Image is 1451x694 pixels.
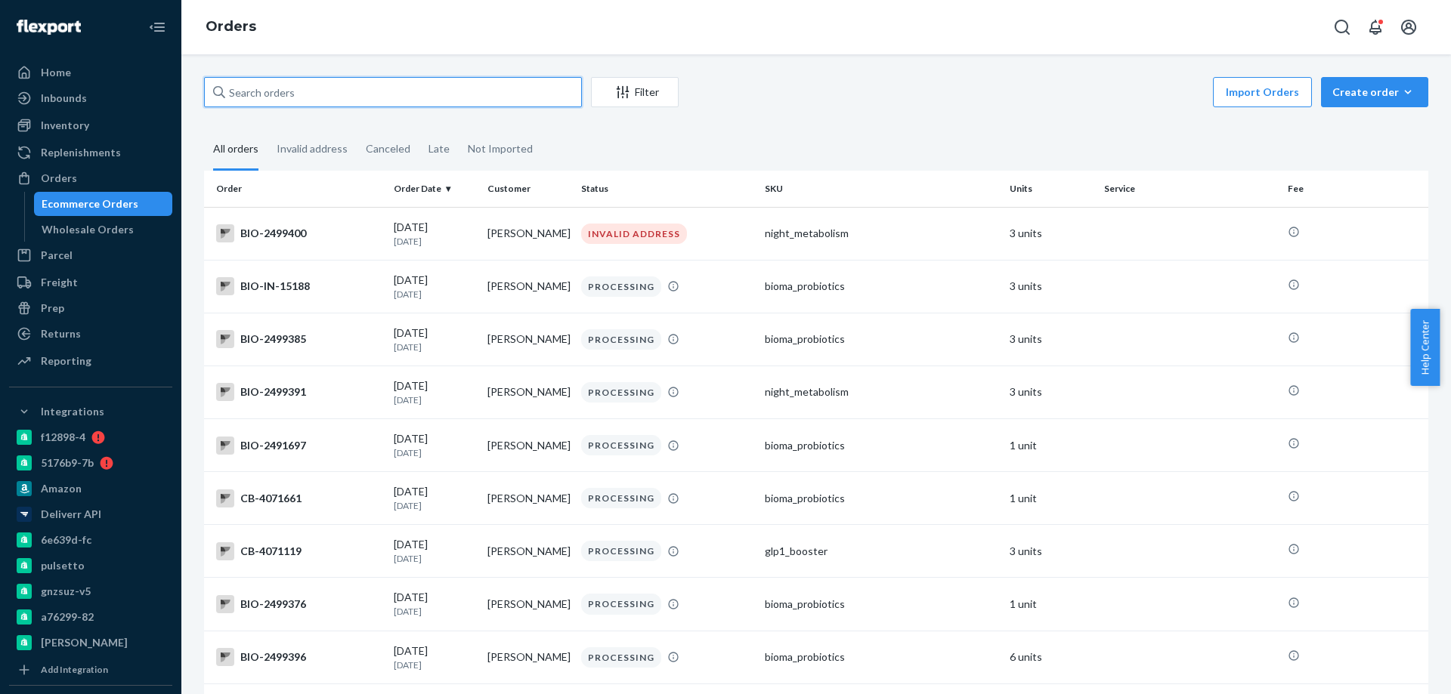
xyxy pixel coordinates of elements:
a: Amazon [9,477,172,501]
p: [DATE] [394,288,475,301]
div: CB-4071119 [216,542,382,560]
td: [PERSON_NAME] [481,419,575,472]
p: [DATE] [394,659,475,671]
div: PROCESSING [581,435,661,455]
div: Integrations [41,404,104,419]
th: SKU [759,171,1004,207]
div: BIO-IN-15188 [216,277,382,295]
p: [DATE] [394,235,475,248]
a: Reporting [9,349,172,373]
div: PROCESSING [581,488,661,508]
p: [DATE] [394,393,475,406]
td: [PERSON_NAME] [481,525,575,578]
div: 6e639d-fc [41,532,91,547]
input: Search orders [204,77,582,107]
a: Parcel [9,243,172,267]
div: All orders [213,129,258,171]
div: [DATE] [394,643,475,671]
a: Home [9,60,172,85]
div: [DATE] [394,484,475,512]
div: BIO-2499376 [216,595,382,613]
button: Open Search Box [1327,12,1357,42]
td: [PERSON_NAME] [481,207,575,260]
a: Returns [9,322,172,346]
div: Customer [487,182,569,195]
button: Close Navigation [142,12,172,42]
button: Import Orders [1213,77,1312,107]
a: Prep [9,296,172,320]
button: Open account menu [1394,12,1424,42]
div: BIO-2499400 [216,224,382,242]
th: Service [1098,171,1282,207]
div: BIO-2491697 [216,436,382,455]
div: Add Integration [41,663,108,676]
a: Inbounds [9,86,172,110]
div: PROCESSING [581,276,661,297]
button: Filter [591,77,679,107]
ol: breadcrumbs [193,5,268,49]
div: Orders [41,171,77,186]
div: Prep [41,301,64,316]
td: 1 unit [1004,472,1097,525]
div: Parcel [41,248,73,263]
div: glp1_booster [765,544,998,559]
div: Home [41,65,71,80]
div: [DATE] [394,537,475,565]
a: pulsetto [9,554,172,578]
button: Create order [1321,77,1428,107]
td: [PERSON_NAME] [481,366,575,418]
div: [DATE] [394,220,475,248]
p: [DATE] [394,552,475,565]
td: 6 units [1004,631,1097,683]
div: bioma_probiotics [765,438,998,453]
div: Filter [592,85,678,100]
div: PROCESSING [581,541,661,561]
a: 6e639d-fc [9,528,172,552]
div: PROCESSING [581,594,661,614]
a: gnzsuz-v5 [9,579,172,603]
td: [PERSON_NAME] [481,631,575,683]
div: [DATE] [394,378,475,406]
div: BIO-2499391 [216,383,382,401]
td: 1 unit [1004,578,1097,631]
td: [PERSON_NAME] [481,260,575,313]
td: 3 units [1004,313,1097,366]
div: BIO-2499396 [216,648,382,666]
div: Deliverr API [41,507,101,522]
a: Add Integration [9,661,172,679]
div: BIO-2499385 [216,330,382,348]
div: night_metabolism [765,384,998,399]
div: f12898-4 [41,430,85,445]
a: Freight [9,270,172,295]
a: Orders [206,18,256,35]
a: Inventory [9,113,172,137]
div: bioma_probiotics [765,649,998,665]
th: Fee [1282,171,1428,207]
div: pulsetto [41,558,85,573]
p: [DATE] [394,605,475,618]
a: Replenishments [9,140,172,165]
button: Help Center [1410,309,1440,386]
td: [PERSON_NAME] [481,313,575,366]
div: Create order [1332,85,1417,100]
td: 1 unit [1004,419,1097,472]
td: 3 units [1004,207,1097,260]
div: a76299-82 [41,609,94,625]
div: bioma_probiotics [765,332,998,347]
a: a76299-82 [9,605,172,629]
td: [PERSON_NAME] [481,472,575,525]
div: Inventory [41,118,89,133]
div: PROCESSING [581,647,661,668]
div: PROCESSING [581,329,661,350]
td: [PERSON_NAME] [481,578,575,631]
a: 5176b9-7b [9,451,172,475]
div: Inbounds [41,91,87,106]
a: Ecommerce Orders [34,192,173,216]
a: Orders [9,166,172,190]
div: Ecommerce Orders [42,196,138,211]
img: Flexport logo [17,20,81,35]
div: bioma_probiotics [765,491,998,506]
div: Canceled [366,129,410,168]
div: Replenishments [41,145,121,160]
div: [DATE] [394,325,475,353]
